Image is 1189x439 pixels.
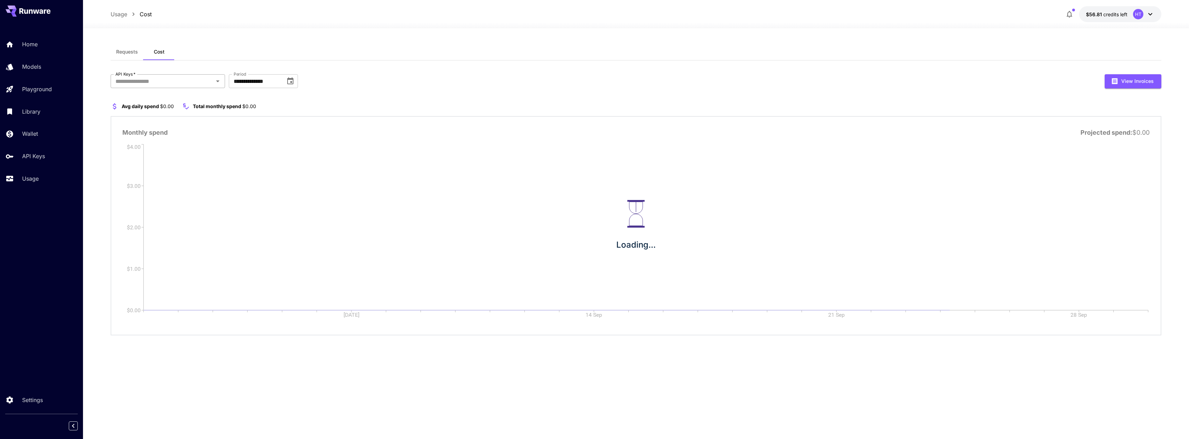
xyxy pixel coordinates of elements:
[1103,11,1127,17] span: credits left
[111,10,127,18] a: Usage
[22,174,39,183] p: Usage
[22,40,38,48] p: Home
[22,130,38,138] p: Wallet
[242,103,256,109] span: $0.00
[122,103,159,109] span: Avg daily spend
[1086,11,1127,18] div: $56.81318
[111,10,152,18] nav: breadcrumb
[616,239,656,251] p: Loading...
[116,49,138,55] span: Requests
[1133,9,1143,19] div: HT
[22,152,45,160] p: API Keys
[22,396,43,404] p: Settings
[234,71,246,77] label: Period
[74,420,83,432] div: Collapse sidebar
[1079,6,1161,22] button: $56.81318HT
[22,85,52,93] p: Playground
[213,76,223,86] button: Open
[115,71,135,77] label: API Keys
[154,49,165,55] span: Cost
[1105,77,1161,84] a: View Invoices
[1086,11,1103,17] span: $56.81
[283,74,297,88] button: Choose date, selected date is Sep 1, 2025
[160,103,174,109] span: $0.00
[22,63,41,71] p: Models
[69,421,78,430] button: Collapse sidebar
[22,107,40,116] p: Library
[193,103,241,109] span: Total monthly spend
[1105,74,1161,88] button: View Invoices
[140,10,152,18] a: Cost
